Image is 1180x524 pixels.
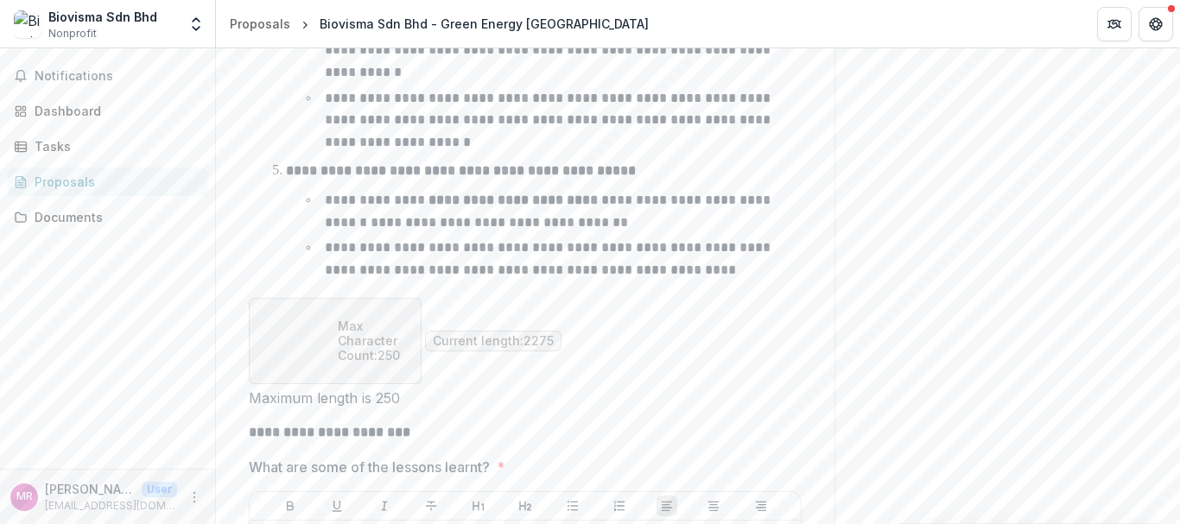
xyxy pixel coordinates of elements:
div: Proposals [230,15,290,33]
p: Max Character Count: 250 [338,319,414,363]
button: Bullet List [562,496,583,516]
button: Align Left [657,496,677,516]
button: Italicize [374,496,395,516]
button: Open entity switcher [184,7,208,41]
button: Heading 2 [515,496,536,516]
nav: breadcrumb [223,11,656,36]
a: Documents [7,203,208,231]
p: [PERSON_NAME] BIN ABD [PERSON_NAME] [45,480,135,498]
button: More [184,487,205,508]
div: Documents [35,208,194,226]
button: Notifications [7,62,208,90]
button: Heading 1 [468,496,489,516]
a: Dashboard [7,97,208,125]
button: Align Right [751,496,771,516]
button: Partners [1097,7,1132,41]
button: Underline [327,496,347,516]
img: Biovisma Sdn Bhd [14,10,41,38]
span: Nonprofit [48,26,97,41]
div: MUHAMMAD ASWAD BIN ABD RASHID [16,491,33,502]
p: User [142,482,177,497]
button: Align Center [703,496,724,516]
div: Dashboard [35,102,194,120]
div: Biovisma Sdn Bhd [48,8,157,26]
a: Proposals [223,11,297,36]
div: Proposals [35,173,194,191]
p: What are some of the lessons learnt? [249,457,490,477]
a: Tasks [7,132,208,161]
a: Proposals [7,167,208,196]
div: Biovisma Sdn Bhd - Green Energy [GEOGRAPHIC_DATA] [320,15,649,33]
button: Bold [280,496,301,516]
div: Tasks [35,137,194,155]
p: Current length: 2275 [433,334,554,349]
div: Maximum length is 250 [249,388,802,408]
span: Notifications [35,69,201,84]
button: Strike [421,496,441,516]
button: Get Help [1139,7,1173,41]
button: Ordered List [609,496,630,516]
p: [EMAIL_ADDRESS][DOMAIN_NAME] [45,498,177,514]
